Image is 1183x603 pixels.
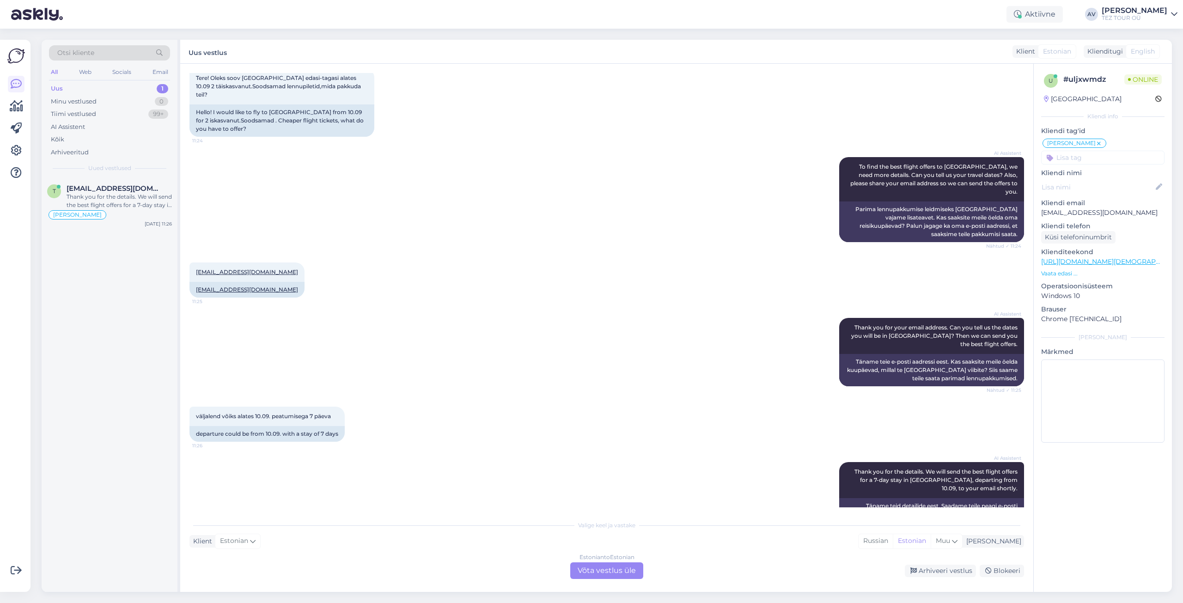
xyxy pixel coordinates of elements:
[1085,8,1098,21] div: AV
[77,66,93,78] div: Web
[1041,247,1165,257] p: Klienditeekond
[51,84,63,93] div: Uus
[53,212,102,218] span: [PERSON_NAME]
[1044,94,1122,104] div: [GEOGRAPHIC_DATA]
[1041,291,1165,301] p: Windows 10
[1047,140,1096,146] span: [PERSON_NAME]
[893,534,931,548] div: Estonian
[1041,126,1165,136] p: Kliendi tag'id
[1041,347,1165,357] p: Märkmed
[1041,168,1165,178] p: Kliendi nimi
[1041,314,1165,324] p: Chrome [TECHNICAL_ID]
[151,66,170,78] div: Email
[67,184,163,193] span: tiiu.nomtak@gmail.com
[839,201,1024,242] div: Parima lennupakkumise leidmiseks [GEOGRAPHIC_DATA] vajame lisateavet. Kas saaksite meile öelda om...
[51,110,96,119] div: Tiimi vestlused
[189,45,227,58] label: Uus vestlus
[1041,305,1165,314] p: Brauser
[570,562,643,579] div: Võta vestlus üle
[1084,47,1123,56] div: Klienditugi
[145,220,172,227] div: [DATE] 11:26
[148,110,168,119] div: 99+
[110,66,133,78] div: Socials
[987,150,1021,157] span: AI Assistent
[579,553,634,561] div: Estonian to Estonian
[1041,151,1165,164] input: Lisa tag
[51,148,89,157] div: Arhiveeritud
[189,521,1024,530] div: Valige keel ja vastake
[1041,221,1165,231] p: Kliendi telefon
[51,122,85,132] div: AI Assistent
[839,498,1024,530] div: Täname teid detailide eest. Saadame teile peagi e-posti aadressile parimad lennupakkumised 7-päev...
[936,536,950,545] span: Muu
[1012,47,1035,56] div: Klient
[88,164,131,172] span: Uued vestlused
[196,413,331,420] span: väljalend võiks alates 10.09. peatumisega 7 päeva
[851,324,1019,347] span: Thank you for your email address. Can you tell us the dates you will be in [GEOGRAPHIC_DATA]? The...
[49,66,60,78] div: All
[67,193,172,209] div: Thank you for the details. We will send the best flight offers for a 7-day stay in [GEOGRAPHIC_DA...
[192,137,227,144] span: 11:24
[157,84,168,93] div: 1
[1041,208,1165,218] p: [EMAIL_ADDRESS][DOMAIN_NAME]
[987,455,1021,462] span: AI Assistent
[196,286,298,293] a: [EMAIL_ADDRESS][DOMAIN_NAME]
[986,243,1021,250] span: Nähtud ✓ 11:24
[53,188,56,195] span: t
[1041,333,1165,341] div: [PERSON_NAME]
[1063,74,1124,85] div: # uljxwmdz
[1102,7,1177,22] a: [PERSON_NAME]TEZ TOUR OÜ
[189,104,374,137] div: Hello! I would like to fly to [GEOGRAPHIC_DATA] from 10.09 for 2 iskasvanut.Soodsamad . Cheaper f...
[905,565,976,577] div: Arhiveeri vestlus
[155,97,168,106] div: 0
[192,298,227,305] span: 11:25
[1102,14,1167,22] div: TEZ TOUR OÜ
[839,354,1024,386] div: Täname teie e-posti aadressi eest. Kas saaksite meile öelda kuupäevad, millal te [GEOGRAPHIC_DATA...
[7,47,25,65] img: Askly Logo
[859,534,893,548] div: Russian
[980,565,1024,577] div: Blokeeri
[1041,112,1165,121] div: Kliendi info
[854,468,1019,492] span: Thank you for the details. We will send the best flight offers for a 7-day stay in [GEOGRAPHIC_DA...
[57,48,94,58] span: Otsi kliente
[1006,6,1063,23] div: Aktiivne
[963,536,1021,546] div: [PERSON_NAME]
[1041,281,1165,291] p: Operatsioonisüsteem
[1041,231,1116,244] div: Küsi telefoninumbrit
[1041,269,1165,278] p: Vaata edasi ...
[1124,74,1162,85] span: Online
[220,536,248,546] span: Estonian
[1041,198,1165,208] p: Kliendi email
[1049,77,1053,84] span: u
[850,163,1019,195] span: To find the best flight offers to [GEOGRAPHIC_DATA], we need more details. Can you tell us your t...
[189,536,212,546] div: Klient
[987,311,1021,317] span: AI Assistent
[1102,7,1167,14] div: [PERSON_NAME]
[51,97,97,106] div: Minu vestlused
[1042,182,1154,192] input: Lisa nimi
[51,135,64,144] div: Kõik
[1043,47,1071,56] span: Estonian
[192,442,227,449] span: 11:26
[987,387,1021,394] span: Nähtud ✓ 11:25
[189,426,345,442] div: departure could be from 10.09. with a stay of 7 days
[196,268,298,275] a: [EMAIL_ADDRESS][DOMAIN_NAME]
[196,74,362,98] span: Tere! Oleks soov [GEOGRAPHIC_DATA] edasi-tagasi alates 10.09 2 täiskasvanut.Soodsamad lennupileti...
[1131,47,1155,56] span: English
